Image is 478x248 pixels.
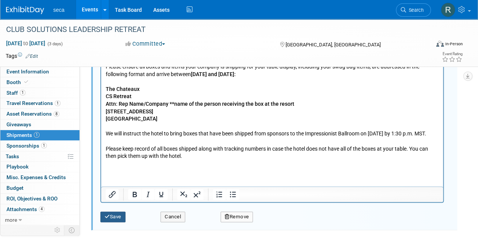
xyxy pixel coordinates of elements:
[6,143,47,149] span: Sponsorships
[6,121,31,127] span: Giveaways
[0,77,79,87] a: Booth
[128,189,141,200] button: Bold
[177,189,190,200] button: Subscript
[55,100,60,106] span: 1
[6,68,49,75] span: Event Information
[101,60,443,186] iframe: Rich Text Area
[123,40,168,48] button: Committed
[0,162,79,172] a: Playbook
[396,40,463,51] div: Event Format
[0,183,79,193] a: Budget
[34,132,40,138] span: 1
[5,217,17,223] span: more
[64,225,80,235] td: Toggle Event Tabs
[406,7,424,13] span: Search
[6,90,25,96] span: Staff
[6,100,60,106] span: Travel Reservations
[160,211,185,222] button: Cancel
[6,196,57,202] span: ROI, Objectives & ROO
[396,3,431,17] a: Search
[0,88,79,98] a: Staff1
[53,7,65,13] span: seca
[100,211,125,222] button: Save
[445,41,463,47] div: In-Person
[6,111,59,117] span: Asset Reservations
[221,211,253,222] button: Remove
[155,189,168,200] button: Underline
[51,225,64,235] td: Personalize Event Tab Strip
[6,153,19,159] span: Tasks
[213,189,226,200] button: Numbered list
[22,40,29,46] span: to
[141,189,154,200] button: Italic
[6,52,38,60] td: Tags
[436,41,444,47] img: Format-Inperson.png
[0,130,79,140] a: Shipments1
[41,143,47,148] span: 1
[0,109,79,119] a: Asset Reservations8
[0,67,79,77] a: Event Information
[441,3,455,17] img: Rachel Jordan
[442,52,462,56] div: Event Rating
[25,54,38,59] a: Edit
[0,98,79,108] a: Travel Reservations1
[0,151,79,162] a: Tasks
[20,90,25,95] span: 1
[24,80,28,84] i: Booth reservation complete
[6,174,66,180] span: Misc. Expenses & Credits
[191,189,203,200] button: Superscript
[47,41,63,46] span: (3 days)
[6,185,24,191] span: Budget
[0,141,79,151] a: Sponsorships1
[6,6,44,14] img: ExhibitDay
[0,204,79,215] a: Attachments4
[0,172,79,183] a: Misc. Expenses & Credits
[54,111,59,117] span: 8
[6,132,40,138] span: Shipments
[286,42,381,48] span: [GEOGRAPHIC_DATA], [GEOGRAPHIC_DATA]
[3,23,424,37] div: CLUB SOLUTIONS LEADERSHIP RETREAT
[0,119,79,130] a: Giveaways
[6,40,46,47] span: [DATE] [DATE]
[0,194,79,204] a: ROI, Objectives & ROO
[6,206,44,212] span: Attachments
[106,189,119,200] button: Insert/edit link
[0,215,79,225] a: more
[6,164,29,170] span: Playbook
[226,189,239,200] button: Bullet list
[39,206,44,212] span: 4
[6,79,30,85] span: Booth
